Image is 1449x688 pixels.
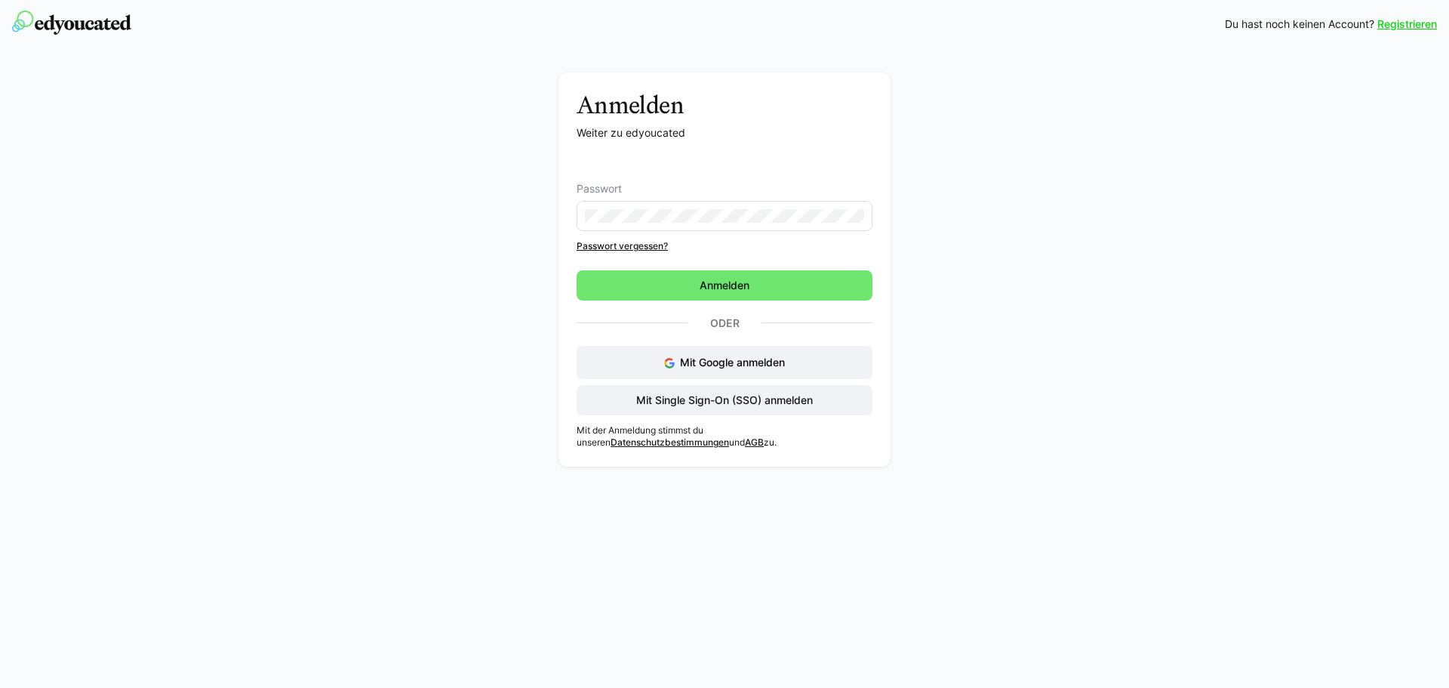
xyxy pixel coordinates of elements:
[577,270,872,301] button: Anmelden
[745,437,764,448] a: AGB
[634,393,815,408] span: Mit Single Sign-On (SSO) anmelden
[577,346,872,379] button: Mit Google anmelden
[577,91,872,119] h3: Anmelden
[697,278,752,293] span: Anmelden
[680,356,785,369] span: Mit Google anmelden
[577,240,872,252] a: Passwort vergessen?
[12,11,131,35] img: edyoucated
[577,424,872,449] p: Mit der Anmeldung stimmst du unseren und zu.
[688,313,761,334] p: Oder
[611,437,729,448] a: Datenschutzbestimmungen
[1225,17,1374,32] span: Du hast noch keinen Account?
[1377,17,1437,32] a: Registrieren
[577,183,622,195] span: Passwort
[577,125,872,140] p: Weiter zu edyoucated
[577,385,872,415] button: Mit Single Sign-On (SSO) anmelden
